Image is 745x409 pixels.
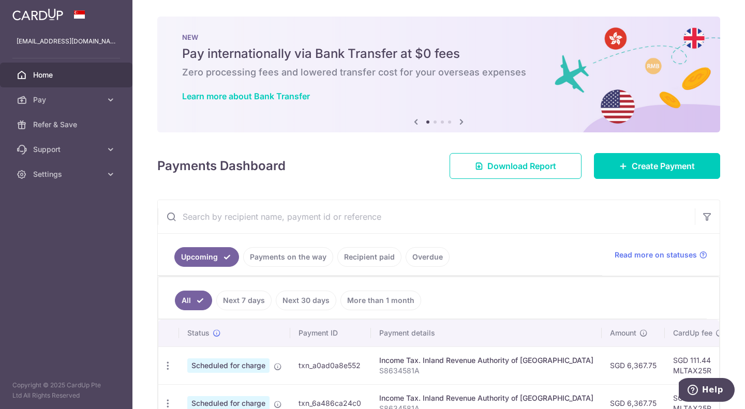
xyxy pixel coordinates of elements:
span: Home [33,70,101,80]
p: [EMAIL_ADDRESS][DOMAIN_NAME] [17,36,116,47]
a: All [175,291,212,310]
span: Settings [33,169,101,179]
a: Payments on the way [243,247,333,267]
div: Income Tax. Inland Revenue Authority of [GEOGRAPHIC_DATA] [379,355,593,366]
td: txn_a0ad0a8e552 [290,346,371,384]
a: Read more on statuses [615,250,707,260]
span: Read more on statuses [615,250,697,260]
a: More than 1 month [340,291,421,310]
span: Download Report [487,160,556,172]
div: Income Tax. Inland Revenue Authority of [GEOGRAPHIC_DATA] [379,393,593,403]
p: S8634581A [379,366,593,376]
a: Recipient paid [337,247,401,267]
a: Download Report [450,153,582,179]
a: Overdue [406,247,450,267]
th: Payment ID [290,320,371,346]
a: Learn more about Bank Transfer [182,91,310,101]
span: Support [33,144,101,155]
a: Create Payment [594,153,720,179]
h5: Pay internationally via Bank Transfer at $0 fees [182,46,695,62]
p: NEW [182,33,695,41]
span: CardUp fee [673,328,712,338]
a: Next 30 days [276,291,336,310]
h4: Payments Dashboard [157,157,286,175]
span: Create Payment [632,160,695,172]
span: Amount [610,328,636,338]
td: SGD 111.44 MLTAX25R [665,346,732,384]
span: Pay [33,95,101,105]
input: Search by recipient name, payment id or reference [158,200,695,233]
img: CardUp [12,8,63,21]
span: Refer & Save [33,119,101,130]
span: Scheduled for charge [187,358,270,373]
a: Upcoming [174,247,239,267]
img: Bank transfer banner [157,17,720,132]
td: SGD 6,367.75 [602,346,665,384]
h6: Zero processing fees and lowered transfer cost for your overseas expenses [182,66,695,79]
a: Next 7 days [216,291,272,310]
span: Status [187,328,210,338]
th: Payment details [371,320,602,346]
iframe: Opens a widget where you can find more information [679,378,735,404]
